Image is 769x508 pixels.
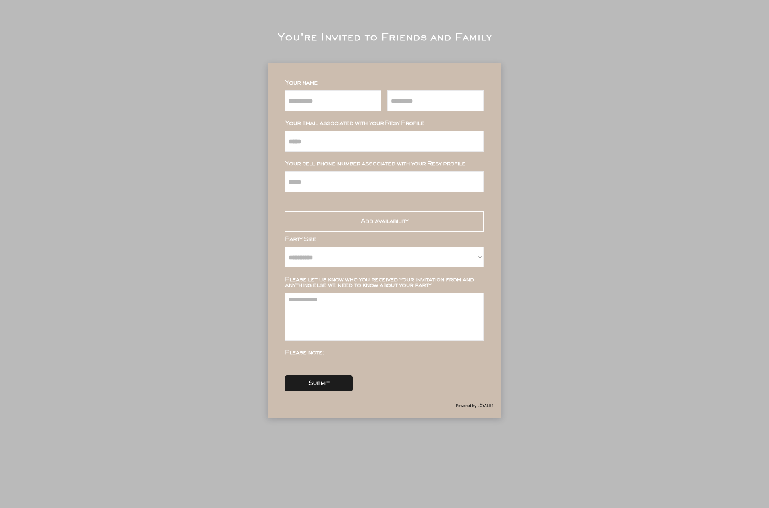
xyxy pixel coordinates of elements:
[285,277,484,288] div: Please let us know who you received your invitation from and anything else we need to know about ...
[308,381,329,386] div: Submit
[285,80,484,86] div: Your name
[285,350,484,356] div: Please note:
[456,402,493,410] img: Group%2048096278.svg
[361,219,408,224] div: Add availability
[278,33,492,43] div: You’re Invited to Friends and Family
[285,121,484,126] div: Your email associated with your Resy Profile
[285,237,484,242] div: Party Size
[285,161,484,167] div: Your cell phone number associated with your Resy profile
